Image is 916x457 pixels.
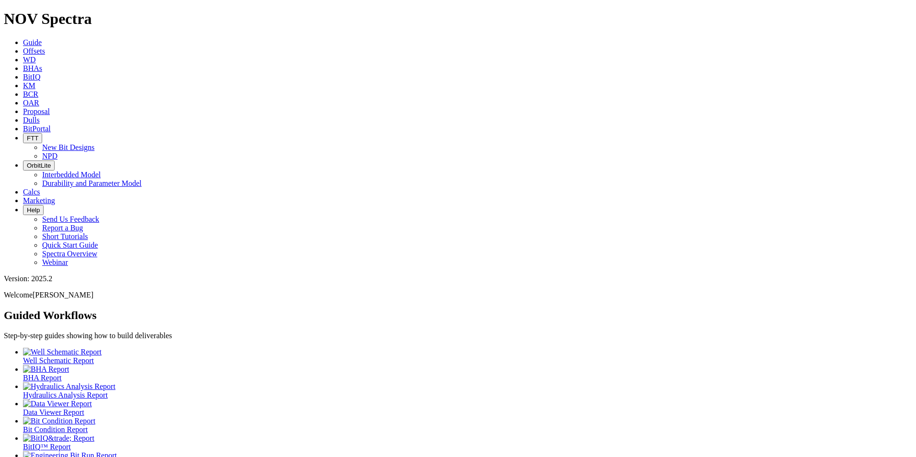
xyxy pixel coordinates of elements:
[42,250,97,258] a: Spectra Overview
[23,73,40,81] a: BitIQ
[23,205,44,215] button: Help
[4,331,912,340] p: Step-by-step guides showing how to build deliverables
[42,152,57,160] a: NPD
[23,356,94,365] span: Well Schematic Report
[23,56,36,64] a: WD
[23,434,94,443] img: BitIQ&trade; Report
[27,162,51,169] span: OrbitLite
[23,365,69,374] img: BHA Report
[42,232,88,240] a: Short Tutorials
[4,291,912,299] p: Welcome
[23,382,115,391] img: Hydraulics Analysis Report
[23,90,38,98] a: BCR
[23,196,55,205] a: Marketing
[4,309,912,322] h2: Guided Workflows
[23,38,42,46] a: Guide
[23,365,912,382] a: BHA Report BHA Report
[23,374,61,382] span: BHA Report
[23,188,40,196] a: Calcs
[23,133,42,143] button: FTT
[23,81,35,90] a: KM
[27,206,40,214] span: Help
[23,434,912,451] a: BitIQ&trade; Report BitIQ™ Report
[23,160,55,171] button: OrbitLite
[27,135,38,142] span: FTT
[23,99,39,107] a: OAR
[23,348,102,356] img: Well Schematic Report
[23,417,912,434] a: Bit Condition Report Bit Condition Report
[23,125,51,133] a: BitPortal
[23,425,88,434] span: Bit Condition Report
[23,443,71,451] span: BitIQ™ Report
[23,382,912,399] a: Hydraulics Analysis Report Hydraulics Analysis Report
[42,258,68,266] a: Webinar
[4,10,912,28] h1: NOV Spectra
[33,291,93,299] span: [PERSON_NAME]
[42,215,99,223] a: Send Us Feedback
[42,171,101,179] a: Interbedded Model
[23,400,912,416] a: Data Viewer Report Data Viewer Report
[23,391,108,399] span: Hydraulics Analysis Report
[23,417,95,425] img: Bit Condition Report
[42,179,142,187] a: Durability and Parameter Model
[23,47,45,55] a: Offsets
[42,241,98,249] a: Quick Start Guide
[23,408,84,416] span: Data Viewer Report
[23,64,42,72] a: BHAs
[23,107,50,115] a: Proposal
[23,348,912,365] a: Well Schematic Report Well Schematic Report
[4,274,912,283] div: Version: 2025.2
[23,116,40,124] a: Dulls
[42,143,94,151] a: New Bit Designs
[42,224,83,232] a: Report a Bug
[23,400,92,408] img: Data Viewer Report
